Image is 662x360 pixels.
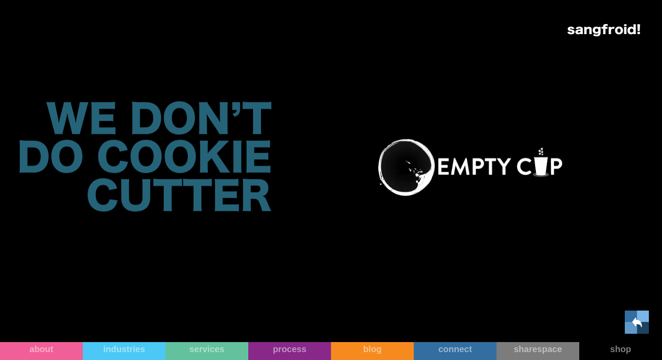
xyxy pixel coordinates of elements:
[248,342,331,360] a: process
[567,24,640,36] img: logo
[331,344,414,354] div: blog
[496,344,579,354] div: sharespace
[248,344,331,354] div: process
[331,342,414,360] a: blog
[579,342,662,360] a: shop
[83,344,165,354] div: industries
[83,342,165,360] a: industries
[414,344,496,354] div: connect
[414,342,496,360] a: connect
[165,342,248,360] a: services
[579,344,662,354] div: shop
[165,344,248,354] div: services
[496,342,579,360] a: sharespace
